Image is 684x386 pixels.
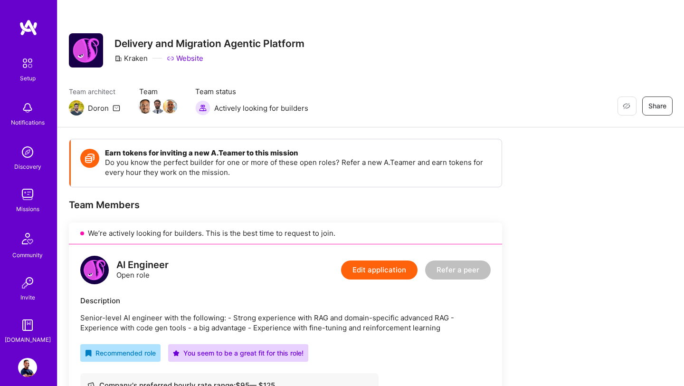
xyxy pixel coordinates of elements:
div: [DOMAIN_NAME] [5,335,51,345]
p: Do you know the perfect builder for one or more of these open roles? Refer a new A.Teamer and ear... [105,157,492,177]
img: discovery [18,143,37,162]
img: Actively looking for builders [195,100,210,116]
div: Team Members [69,199,502,211]
img: guide book [18,316,37,335]
i: icon PurpleStar [173,350,180,357]
i: icon Mail [113,104,120,112]
h4: Earn tokens for inviting a new A.Teamer to this mission [105,149,492,157]
div: Invite [20,292,35,302]
img: logo [80,256,109,284]
span: Team architect [69,87,120,96]
img: teamwork [18,185,37,204]
a: Website [167,53,203,63]
div: We’re actively looking for builders. This is the best time to request to join. [69,222,502,244]
span: Team [139,87,176,96]
div: Notifications [11,117,45,127]
div: Description [80,296,491,306]
img: User Avatar [18,358,37,377]
div: Recommended role [85,348,156,358]
img: Company Logo [69,33,103,68]
img: Community [16,227,39,250]
img: logo [19,19,38,36]
img: Token icon [80,149,99,168]
div: Discovery [14,162,41,172]
img: Team Member Avatar [151,99,165,114]
h3: Delivery and Migration Agentic Platform [114,38,304,49]
button: Edit application [341,261,418,280]
div: Doron [88,103,109,113]
img: Team Member Avatar [163,99,177,114]
div: Setup [20,73,36,83]
div: Community [12,250,43,260]
a: Team Member Avatar [164,98,176,115]
img: Invite [18,273,37,292]
span: Actively looking for builders [214,103,308,113]
i: icon CompanyGray [114,55,122,62]
div: You seem to be a great fit for this role! [173,348,304,358]
a: Team Member Avatar [139,98,152,115]
i: icon EyeClosed [623,102,630,110]
a: Team Member Avatar [152,98,164,115]
span: Share [648,101,666,111]
span: Team status [195,87,308,96]
img: Team Architect [69,100,84,116]
div: Kraken [114,53,148,63]
div: AI Engineer [116,260,169,270]
div: Missions [16,204,39,214]
img: setup [18,53,38,73]
div: Open role [116,260,169,280]
p: Senior-level AI engineer with the following: - Strong experience with RAG and domain-specific adv... [80,313,491,333]
button: Share [642,96,673,116]
button: Refer a peer [425,261,491,280]
img: Team Member Avatar [138,99,152,114]
i: icon RecommendedBadge [85,350,92,357]
img: bell [18,98,37,117]
a: User Avatar [16,358,39,377]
